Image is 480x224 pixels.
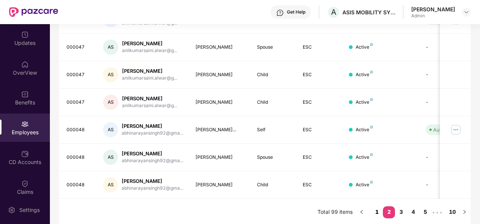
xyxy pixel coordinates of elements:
[21,61,29,68] img: svg+xml;base64,PHN2ZyBpZD0iSG9tZSIgeG1sbnM9Imh0dHA6Ly93d3cudzMub3JnLzIwMDAvc3ZnIiB3aWR0aD0iMjAiIG...
[303,99,337,106] div: ESC
[103,177,118,192] div: AS
[195,181,245,189] div: [PERSON_NAME]
[122,68,177,75] div: [PERSON_NAME]
[331,8,336,17] span: A
[195,99,245,106] div: [PERSON_NAME]
[356,44,373,51] div: Active
[383,206,395,218] a: 2
[195,154,245,161] div: [PERSON_NAME]
[257,71,291,78] div: Child
[67,154,91,161] div: 000048
[317,206,353,218] li: Total 99 items
[446,206,458,218] li: 10
[462,210,467,214] span: right
[287,9,305,15] div: Get Help
[122,95,177,102] div: [PERSON_NAME]
[257,126,291,133] div: Self
[257,99,291,106] div: Child
[122,178,183,185] div: [PERSON_NAME]
[67,181,91,189] div: 000048
[21,150,29,158] img: svg+xml;base64,PHN2ZyBpZD0iQ0RfQWNjb3VudHMiIGRhdGEtbmFtZT0iQ0QgQWNjb3VudHMiIHhtbG5zPSJodHRwOi8vd3...
[195,126,245,133] div: [PERSON_NAME]...
[303,126,337,133] div: ESC
[356,181,373,189] div: Active
[407,206,419,218] a: 4
[356,206,368,218] li: Previous Page
[17,206,42,214] div: Settings
[433,126,463,133] div: Auto Verified
[370,126,373,129] img: svg+xml;base64,PHN2ZyB4bWxucz0iaHR0cDovL3d3dy53My5vcmcvMjAwMC9zdmciIHdpZHRoPSI4IiBoZWlnaHQ9IjgiIH...
[411,6,455,13] div: [PERSON_NAME]
[21,31,29,38] img: svg+xml;base64,PHN2ZyBpZD0iVXBkYXRlZCIgeG1sbnM9Imh0dHA6Ly93d3cudzMub3JnLzIwMDAvc3ZnIiB3aWR0aD0iMj...
[342,9,395,16] div: ASIS MOBILITY SYSTEMS INDIA PRIVATE LIMITED
[9,7,58,17] img: New Pazcare Logo
[407,206,419,218] li: 4
[431,206,443,218] span: •••
[370,43,373,46] img: svg+xml;base64,PHN2ZyB4bWxucz0iaHR0cDovL3d3dy53My5vcmcvMjAwMC9zdmciIHdpZHRoPSI4IiBoZWlnaHQ9IjgiIH...
[257,44,291,51] div: Spouse
[356,71,373,78] div: Active
[458,206,471,218] li: Next Page
[21,120,29,128] img: svg+xml;base64,PHN2ZyBpZD0iRW1wbG95ZWVzIiB4bWxucz0iaHR0cDovL3d3dy53My5vcmcvMjAwMC9zdmciIHdpZHRoPS...
[103,122,118,137] div: AS
[370,181,373,184] img: svg+xml;base64,PHN2ZyB4bWxucz0iaHR0cDovL3d3dy53My5vcmcvMjAwMC9zdmciIHdpZHRoPSI4IiBoZWlnaHQ9IjgiIH...
[395,206,407,218] li: 3
[431,206,443,218] li: Next 5 Pages
[103,67,118,82] div: AS
[67,44,91,51] div: 000047
[356,206,368,218] button: left
[122,150,183,157] div: [PERSON_NAME]
[257,181,291,189] div: Child
[303,181,337,189] div: ESC
[195,44,245,51] div: [PERSON_NAME]
[195,71,245,78] div: [PERSON_NAME]
[383,206,395,218] li: 2
[122,47,177,54] div: anilkumarsaini.alwar@g...
[356,99,373,106] div: Active
[458,206,471,218] button: right
[419,206,431,218] a: 5
[122,157,183,164] div: abhinarayansingh92@gma...
[356,126,373,133] div: Active
[303,154,337,161] div: ESC
[122,75,177,82] div: anilkumarsaini.alwar@g...
[395,206,407,218] a: 3
[122,130,183,137] div: abhinarayansingh92@gma...
[257,154,291,161] div: Spouse
[21,180,29,187] img: svg+xml;base64,PHN2ZyBpZD0iQ2xhaW0iIHhtbG5zPSJodHRwOi8vd3d3LnczLm9yZy8yMDAwL3N2ZyIgd2lkdGg9IjIwIi...
[450,124,462,136] img: manageButton
[122,102,177,109] div: anilkumarsaini.alwar@g...
[359,210,364,214] span: left
[67,99,91,106] div: 000047
[103,40,118,55] div: AS
[122,185,183,192] div: abhinarayansingh92@gma...
[463,9,469,15] img: svg+xml;base64,PHN2ZyBpZD0iRHJvcGRvd24tMzJ4MzIiIHhtbG5zPSJodHRwOi8vd3d3LnczLm9yZy8yMDAwL3N2ZyIgd2...
[122,123,183,130] div: [PERSON_NAME]
[276,9,284,17] img: svg+xml;base64,PHN2ZyBpZD0iSGVscC0zMngzMiIgeG1sbnM9Imh0dHA6Ly93d3cudzMub3JnLzIwMDAvc3ZnIiB3aWR0aD...
[371,206,383,218] li: 1
[420,144,473,171] td: -
[370,153,373,156] img: svg+xml;base64,PHN2ZyB4bWxucz0iaHR0cDovL3d3dy53My5vcmcvMjAwMC9zdmciIHdpZHRoPSI4IiBoZWlnaHQ9IjgiIH...
[103,150,118,165] div: AS
[370,98,373,101] img: svg+xml;base64,PHN2ZyB4bWxucz0iaHR0cDovL3d3dy53My5vcmcvMjAwMC9zdmciIHdpZHRoPSI4IiBoZWlnaHQ9IjgiIH...
[420,89,473,116] td: -
[420,61,473,89] td: -
[303,71,337,78] div: ESC
[446,206,458,218] a: 10
[8,206,15,214] img: svg+xml;base64,PHN2ZyBpZD0iU2V0dGluZy0yMHgyMCIgeG1sbnM9Imh0dHA6Ly93d3cudzMub3JnLzIwMDAvc3ZnIiB3aW...
[370,71,373,74] img: svg+xml;base64,PHN2ZyB4bWxucz0iaHR0cDovL3d3dy53My5vcmcvMjAwMC9zdmciIHdpZHRoPSI4IiBoZWlnaHQ9IjgiIH...
[67,71,91,78] div: 000047
[303,44,337,51] div: ESC
[420,34,473,61] td: -
[420,171,473,199] td: -
[21,91,29,98] img: svg+xml;base64,PHN2ZyBpZD0iQmVuZWZpdHMiIHhtbG5zPSJodHRwOi8vd3d3LnczLm9yZy8yMDAwL3N2ZyIgd2lkdGg9Ij...
[67,126,91,133] div: 000048
[103,95,118,110] div: AS
[356,154,373,161] div: Active
[419,206,431,218] li: 5
[371,206,383,218] a: 1
[411,13,455,19] div: Admin
[122,40,177,47] div: [PERSON_NAME]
